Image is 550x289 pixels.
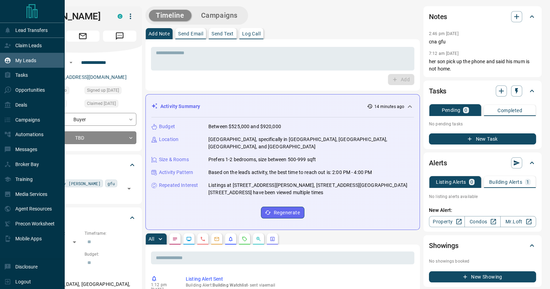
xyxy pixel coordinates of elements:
svg: Requests [242,236,247,242]
a: Condos [464,216,500,227]
p: Listings at [STREET_ADDRESS][PERSON_NAME], [STREET_ADDRESS][GEOGRAPHIC_DATA][STREET_ADDRESS] have... [208,182,414,196]
p: Add Note [149,31,170,36]
p: Location [159,136,178,143]
svg: Emails [214,236,220,242]
h2: Notes [429,11,447,22]
h1: [PERSON_NAME] [29,11,107,22]
svg: Calls [200,236,206,242]
p: Size & Rooms [159,156,189,163]
div: Alerts [429,155,536,171]
span: reassigned by [PERSON_NAME] [34,180,101,187]
p: Budget [159,123,175,130]
div: Showings [429,237,536,254]
p: Listing Alert Sent [186,275,412,283]
div: condos.ca [118,14,122,19]
p: Based on the lead's activity, the best time to reach out is: 2:00 PM - 4:00 PM [208,169,372,176]
svg: Listing Alerts [228,236,233,242]
p: Send Text [212,31,234,36]
button: Regenerate [261,207,304,218]
p: Between $525,000 and $920,000 [208,123,281,130]
span: Building Watchlist [213,283,248,288]
p: 0 [464,108,467,113]
svg: Lead Browsing Activity [186,236,192,242]
button: Open [124,184,134,193]
a: Property [429,216,465,227]
div: Criteria [29,209,136,226]
p: Building Alert : - sent via email [186,283,412,288]
p: Completed [497,108,522,113]
a: [EMAIL_ADDRESS][DOMAIN_NAME] [48,74,127,80]
p: Repeated Interest [159,182,198,189]
p: 0 [470,180,473,184]
p: Areas Searched: [29,272,136,279]
p: All [149,237,154,241]
svg: Agent Actions [270,236,275,242]
h2: Showings [429,240,459,251]
p: her son pick up the phone and said his mum is not home. [429,58,536,73]
p: New Alert: [429,207,536,214]
p: Listing Alerts [436,180,466,184]
div: Activity Summary14 minutes ago [151,100,414,113]
p: Timeframe: [85,230,136,237]
p: No showings booked [429,258,536,264]
div: Tasks [429,83,536,99]
span: Claimed [DATE] [87,100,116,107]
a: Mr.Loft [500,216,536,227]
button: New Showing [429,271,536,282]
button: Campaigns [194,10,245,21]
p: Building Alerts [489,180,522,184]
p: Log Call [242,31,261,36]
p: Activity Summary [160,103,200,110]
p: No listing alerts available [429,193,536,200]
span: gfu [107,180,115,187]
p: 2:46 pm [DATE] [429,31,459,36]
p: 14 minutes ago [374,104,404,110]
button: Timeline [149,10,191,21]
svg: Notes [172,236,178,242]
p: cna gfu [429,38,536,46]
p: Send Email [178,31,203,36]
span: Email [66,31,99,42]
div: Notes [429,8,536,25]
h2: Tasks [429,85,446,97]
span: Message [103,31,136,42]
button: New Task [429,133,536,144]
p: 1 [526,180,529,184]
div: Wed Jun 17 2015 [85,86,136,96]
p: Prefers 1-2 bedrooms, size between 500-999 sqft [208,156,316,163]
p: Activity Pattern [159,169,193,176]
div: Tue Oct 10 2023 [85,100,136,109]
span: Signed up [DATE] [87,87,119,94]
h2: Alerts [429,157,447,168]
p: Pending [441,108,460,113]
p: No pending tasks [429,119,536,129]
svg: Opportunities [256,236,261,242]
div: TBD [29,131,136,144]
p: 7:12 am [DATE] [429,51,459,56]
div: Buyer [29,113,136,126]
button: Open [67,58,75,67]
p: Budget: [85,251,136,257]
div: Tags [29,157,136,173]
p: 1:12 pm [151,282,175,287]
p: [GEOGRAPHIC_DATA], specifically in [GEOGRAPHIC_DATA], [GEOGRAPHIC_DATA], [GEOGRAPHIC_DATA], and [... [208,136,414,150]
